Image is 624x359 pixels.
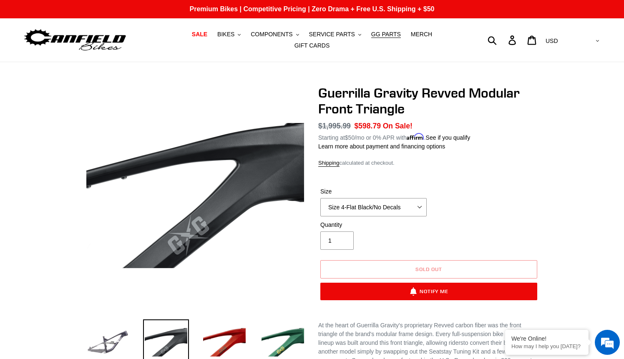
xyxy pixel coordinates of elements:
[188,29,211,40] a: SALE
[320,283,537,300] button: Notify Me
[309,31,355,38] span: SERVICE PARTS
[407,133,424,140] span: Affirm
[318,322,530,346] span: At the heart of Guerrilla Gravity's proprietary Revved carbon fiber was the front triangle of the...
[320,260,537,279] button: Sold out
[192,31,207,38] span: SALE
[294,42,330,49] span: GIFT CARDS
[304,29,365,40] button: SERVICE PARTS
[320,221,427,229] label: Quantity
[318,122,351,130] s: $1,995.99
[345,134,355,141] span: $50
[247,29,303,40] button: COMPONENTS
[213,29,245,40] button: BIKES
[318,159,539,167] div: calculated at checkout.
[318,160,340,167] a: Shipping
[23,27,127,53] img: Canfield Bikes
[290,40,334,51] a: GIFT CARDS
[383,121,413,131] span: On Sale!
[407,29,436,40] a: MERCH
[415,266,442,272] span: Sold out
[251,31,292,38] span: COMPONENTS
[320,187,427,196] label: Size
[355,122,381,130] span: $598.79
[318,85,539,117] h1: Guerrilla Gravity Revved Modular Front Triangle
[426,134,471,141] a: See if you qualify - Learn more about Affirm Financing (opens in modal)
[371,31,401,38] span: GG PARTS
[411,31,432,38] span: MERCH
[318,143,445,150] a: Learn more about payment and financing options
[318,131,470,142] p: Starting at /mo or 0% APR with .
[511,343,582,349] p: How may I help you today?
[492,31,513,49] input: Search
[511,335,582,342] div: We're Online!
[367,29,405,40] a: GG PARTS
[217,31,234,38] span: BIKES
